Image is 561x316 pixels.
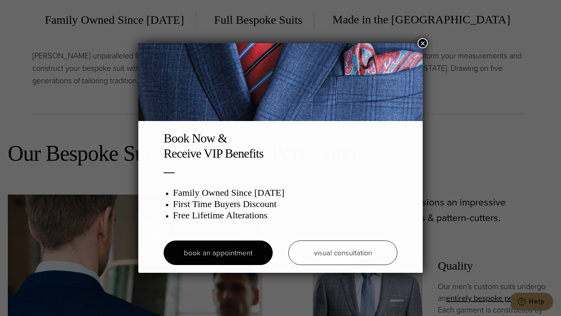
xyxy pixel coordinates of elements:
[418,38,428,48] button: Close
[288,241,397,265] a: visual consultation
[164,131,397,161] h2: Book Now & Receive VIP Benefits
[164,241,273,265] a: book an appointment
[18,5,34,12] span: Help
[173,187,397,198] h3: Family Owned Since [DATE]
[173,210,397,221] h3: Free Lifetime Alterations
[173,198,397,210] h3: First Time Buyers Discount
